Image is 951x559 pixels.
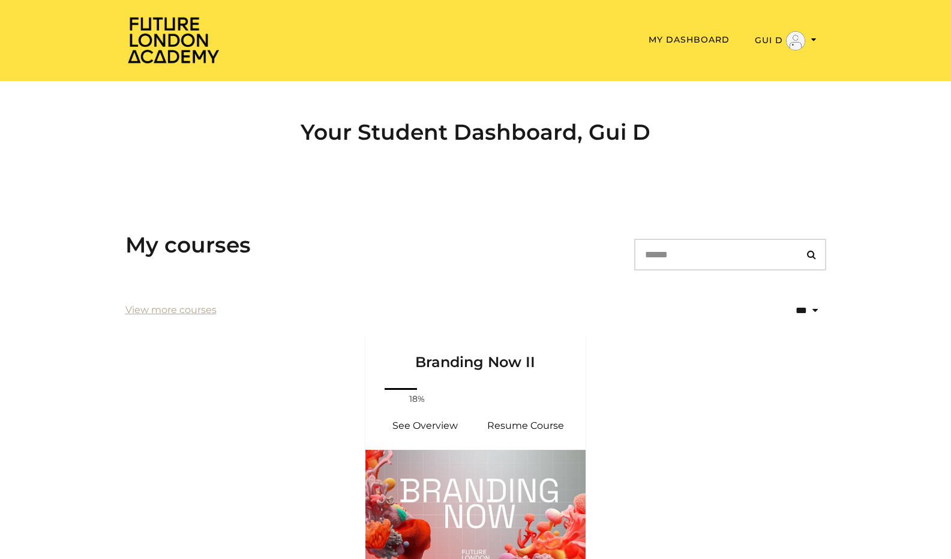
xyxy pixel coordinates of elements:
h2: Your Student Dashboard, Gui D [125,119,826,145]
a: Branding Now II: Resume Course [476,411,577,440]
h3: My courses [125,232,251,258]
span: 18% [403,393,431,405]
a: Branding Now II: See Overview [375,411,476,440]
a: View more courses [125,303,217,317]
a: My Dashboard [649,34,730,45]
a: Branding Now II [365,334,586,386]
button: Toggle menu [751,31,820,51]
h3: Branding Now II [380,334,572,371]
select: status [757,296,826,324]
img: Home Page [125,16,221,64]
